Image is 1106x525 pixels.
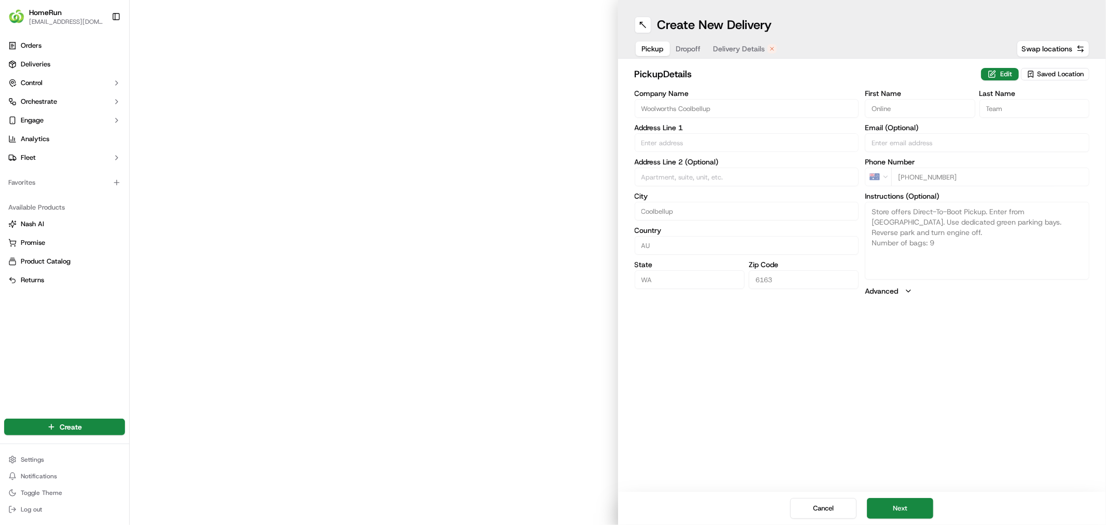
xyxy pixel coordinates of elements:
p: Welcome 👋 [10,42,189,58]
span: Engage [21,116,44,125]
input: Enter last name [979,99,1089,118]
a: Promise [8,238,121,247]
a: Returns [8,275,121,285]
span: Deliveries [21,60,50,69]
img: HomeRun [8,8,25,25]
span: Returns [21,275,44,285]
span: Nash AI [21,219,44,229]
button: Next [867,498,933,519]
span: Toggle Theme [21,489,62,497]
button: Settings [4,452,125,467]
div: 📗 [10,151,19,160]
h1: Create New Delivery [657,17,772,33]
button: Product Catalog [4,253,125,270]
button: Log out [4,502,125,517]
label: Advanced [865,286,898,296]
button: Control [4,75,125,91]
label: Instructions (Optional) [865,192,1089,200]
input: Enter country [635,236,859,255]
span: API Documentation [98,150,166,161]
button: Orchestrate [4,93,125,110]
span: Dropoff [676,44,701,54]
a: Orders [4,37,125,54]
label: First Name [865,90,975,97]
label: Company Name [635,90,859,97]
a: 📗Knowledge Base [6,146,83,165]
input: Enter company name [635,99,859,118]
input: Enter first name [865,99,975,118]
button: Cancel [790,498,857,519]
input: Apartment, suite, unit, etc. [635,168,859,186]
input: Enter state [635,270,745,289]
span: Notifications [21,472,57,480]
label: Last Name [979,90,1089,97]
button: Notifications [4,469,125,483]
button: Promise [4,234,125,251]
a: Deliveries [4,56,125,73]
h2: pickup Details [635,67,975,81]
img: Nash [10,10,31,31]
a: Analytics [4,131,125,147]
input: Enter phone number [891,168,1089,186]
button: Toggle Theme [4,486,125,500]
button: Create [4,419,125,435]
button: Fleet [4,149,125,166]
div: We're available if you need us! [35,109,131,118]
img: 1736555255976-a54dd68f-1ca7-489b-9aae-adbdc363a1c4 [10,99,29,118]
textarea: Store offers Direct-To-Boot Pickup. Enter from [GEOGRAPHIC_DATA]. Use dedicated green parking bay... [865,202,1089,280]
span: Fleet [21,153,36,162]
a: Product Catalog [8,257,121,266]
input: Enter zip code [749,270,859,289]
span: Swap locations [1021,44,1072,54]
label: Country [635,227,859,234]
span: Delivery Details [713,44,765,54]
a: Powered byPylon [73,175,125,184]
button: Advanced [865,286,1089,296]
label: Address Line 1 [635,124,859,131]
span: Create [60,422,82,432]
button: HomeRun [29,7,62,18]
label: Zip Code [749,261,859,268]
span: Pickup [642,44,664,54]
span: Orders [21,41,41,50]
button: Returns [4,272,125,288]
div: Favorites [4,174,125,191]
span: Product Catalog [21,257,71,266]
input: Enter address [635,133,859,152]
input: Got a question? Start typing here... [27,67,187,78]
label: Phone Number [865,158,1089,165]
span: Control [21,78,43,88]
span: Pylon [103,176,125,184]
label: Email (Optional) [865,124,1089,131]
button: Swap locations [1017,40,1089,57]
label: State [635,261,745,268]
span: Promise [21,238,45,247]
button: Engage [4,112,125,129]
div: 💻 [88,151,96,160]
span: Saved Location [1037,70,1084,79]
label: Address Line 2 (Optional) [635,158,859,165]
a: Nash AI [8,219,121,229]
span: Log out [21,505,42,514]
label: City [635,192,859,200]
button: Nash AI [4,216,125,232]
div: Start new chat [35,99,170,109]
button: Saved Location [1021,67,1089,81]
button: HomeRunHomeRun[EMAIL_ADDRESS][DOMAIN_NAME] [4,4,107,29]
span: Orchestrate [21,97,57,106]
input: Enter email address [865,133,1089,152]
button: [EMAIL_ADDRESS][DOMAIN_NAME] [29,18,103,26]
div: Available Products [4,199,125,216]
button: Edit [981,68,1019,80]
span: Knowledge Base [21,150,79,161]
span: Settings [21,455,44,464]
input: Enter city [635,202,859,220]
button: Start new chat [176,102,189,115]
a: 💻API Documentation [83,146,171,165]
span: Analytics [21,134,49,144]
